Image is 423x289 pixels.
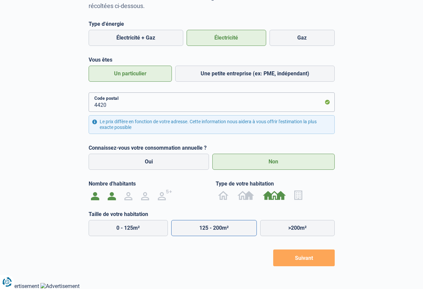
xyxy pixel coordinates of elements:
button: Suivant [273,249,335,266]
img: Bâtiment fermé [263,190,286,200]
legend: Type d'énergie [89,21,335,27]
label: Un particulier [89,66,172,82]
label: Gaz [270,30,335,46]
legend: Connaissez-vous votre consommation annuelle ? [89,145,335,151]
label: 0 - 125m² [89,220,168,236]
img: Bâtiment ouvert [218,190,229,200]
img: 4 personnes [141,190,149,200]
img: 1 personne [91,190,99,200]
label: 125 - 200m² [171,220,257,236]
label: >200m² [260,220,335,236]
label: Une petite entreprise (ex: PME, indépendant) [175,66,335,82]
img: 5 personnes ou + [158,190,173,200]
legend: Taille de votre habitation [89,211,335,217]
label: Électricité + Gaz [89,30,183,46]
img: Appartement [294,190,302,200]
div: Le prix diffère en fonction de votre adresse. Cette information nous aidera à vous offrir l'estim... [89,115,335,134]
img: Bâtiment semi-ouvert [237,190,254,200]
label: Oui [89,154,209,170]
img: 2 personnes [108,190,116,200]
label: Non [212,154,335,170]
legend: Nombre d'habitants [89,180,208,187]
legend: Type de votre habitation [216,180,335,187]
input: 1000 [89,92,335,112]
legend: Vous êtes [89,57,335,63]
label: Électricité [187,30,266,46]
img: 3 personnes [124,190,132,200]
